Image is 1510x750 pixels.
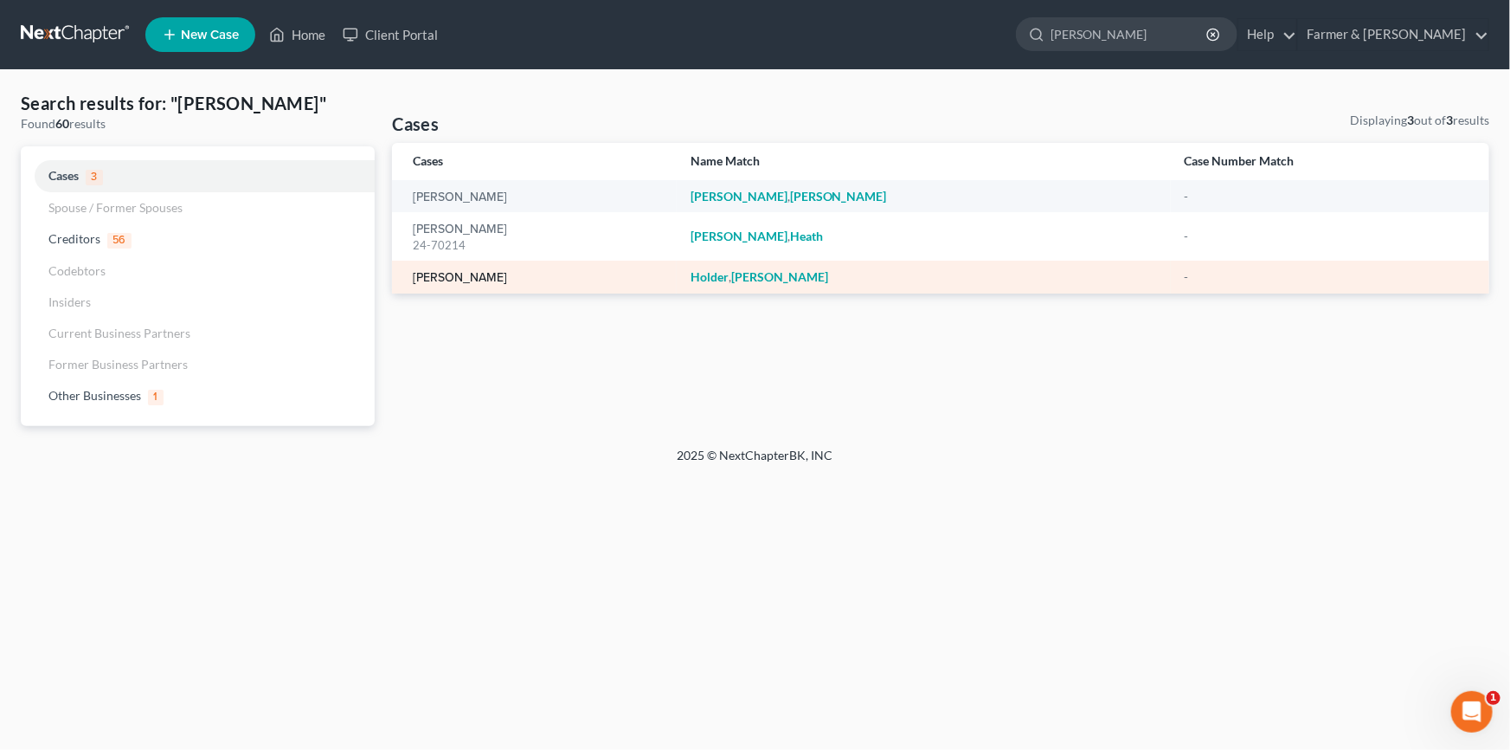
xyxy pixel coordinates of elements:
strong: 3 [1407,113,1414,127]
strong: 3 [1446,113,1453,127]
a: Codebtors [21,255,375,287]
span: Spouse / Former Spouses [48,200,183,215]
em: [PERSON_NAME] [790,189,887,204]
span: Former Business Partners [48,357,188,372]
div: 24-70214 [413,237,663,254]
th: Cases [392,143,677,180]
a: Other Businesses1 [21,380,375,412]
span: Current Business Partners [48,326,190,340]
div: - [1185,188,1468,205]
em: Heath [790,229,823,243]
h4: Cases [392,112,439,136]
input: Search by name... [1051,18,1209,50]
div: Displaying out of results [1350,112,1489,129]
a: Former Business Partners [21,349,375,380]
a: Spouse / Former Spouses [21,192,375,223]
a: Home [260,19,334,50]
span: Cases [48,168,79,183]
h4: Search results for: "[PERSON_NAME]" [21,91,375,115]
a: [PERSON_NAME] [413,223,507,236]
th: Case Number Match [1171,143,1489,180]
span: 1 [1487,691,1500,705]
em: [PERSON_NAME] [731,269,828,284]
span: Insiders [48,294,91,309]
em: [PERSON_NAME] [691,189,787,204]
div: - [1185,268,1468,286]
span: 56 [107,233,132,249]
div: - [1185,228,1468,245]
em: Holder [691,269,729,284]
th: Name Match [677,143,1171,180]
a: Current Business Partners [21,318,375,349]
span: Creditors [48,231,100,246]
span: Other Businesses [48,388,141,403]
a: Client Portal [334,19,447,50]
strong: 60 [55,116,69,131]
span: 3 [86,170,103,185]
a: Farmer & [PERSON_NAME] [1298,19,1488,50]
div: , [691,268,1157,286]
span: New Case [181,29,239,42]
div: , [691,188,1157,205]
span: Codebtors [48,263,106,278]
em: [PERSON_NAME] [691,229,787,243]
div: 2025 © NextChapterBK, INC [262,447,1249,478]
a: [PERSON_NAME] [413,272,507,284]
div: , [691,228,1157,245]
span: 1 [148,390,164,405]
a: Insiders [21,287,375,318]
a: [PERSON_NAME] [413,191,507,204]
div: Found results [21,115,375,133]
a: Creditors56 [21,223,375,255]
iframe: Intercom live chat [1451,691,1493,733]
a: Cases3 [21,160,375,192]
a: Help [1238,19,1296,50]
